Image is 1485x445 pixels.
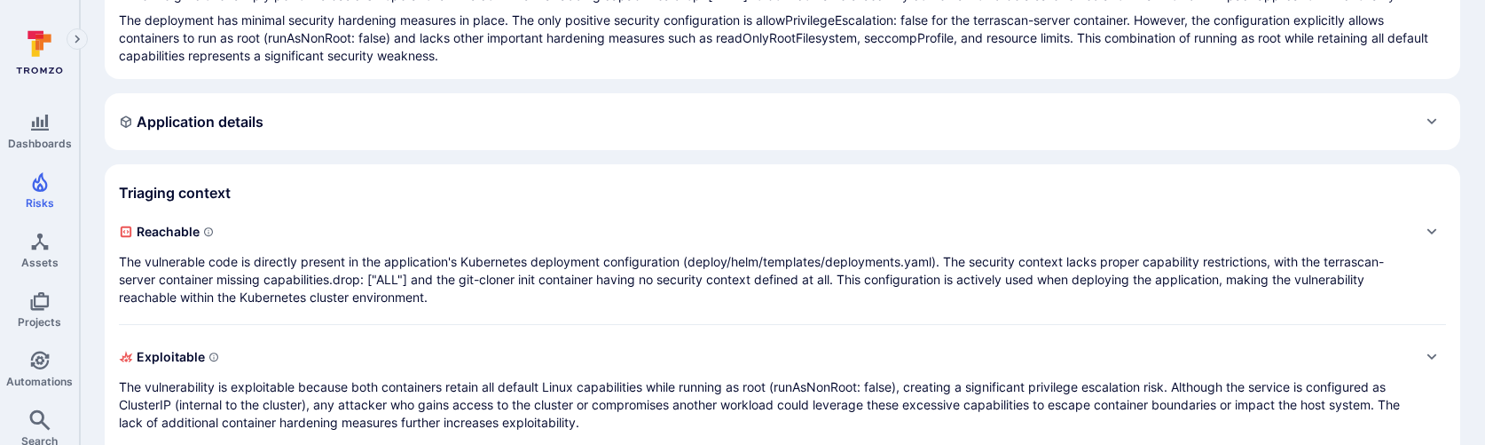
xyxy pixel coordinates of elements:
[6,375,73,388] span: Automations
[119,343,1410,371] span: Exploitable
[26,196,54,210] span: Risks
[67,28,88,50] button: Expand navigation menu
[119,378,1410,432] p: The vulnerability is exploitable because both containers retain all default Linux capabilities wh...
[119,343,1446,432] div: Expand
[8,137,72,150] span: Dashboards
[208,352,219,362] svg: Indicates if a vulnerability can be exploited by an attacker to gain unauthorized access, execute...
[119,113,263,131] h2: Application details
[18,315,61,329] span: Projects
[119,218,1446,306] div: Expand
[119,253,1410,306] p: The vulnerable code is directly present in the application's Kubernetes deployment configuration ...
[119,12,1446,65] p: The deployment has minimal security hardening measures in place. The only positive security confi...
[119,218,1410,246] span: Reachable
[119,184,231,202] h2: Triaging context
[21,256,59,269] span: Assets
[203,226,214,237] svg: Indicates if a vulnerability code, component, function or a library can actually be reached or in...
[71,32,83,47] i: Expand navigation menu
[105,93,1460,150] div: Expand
